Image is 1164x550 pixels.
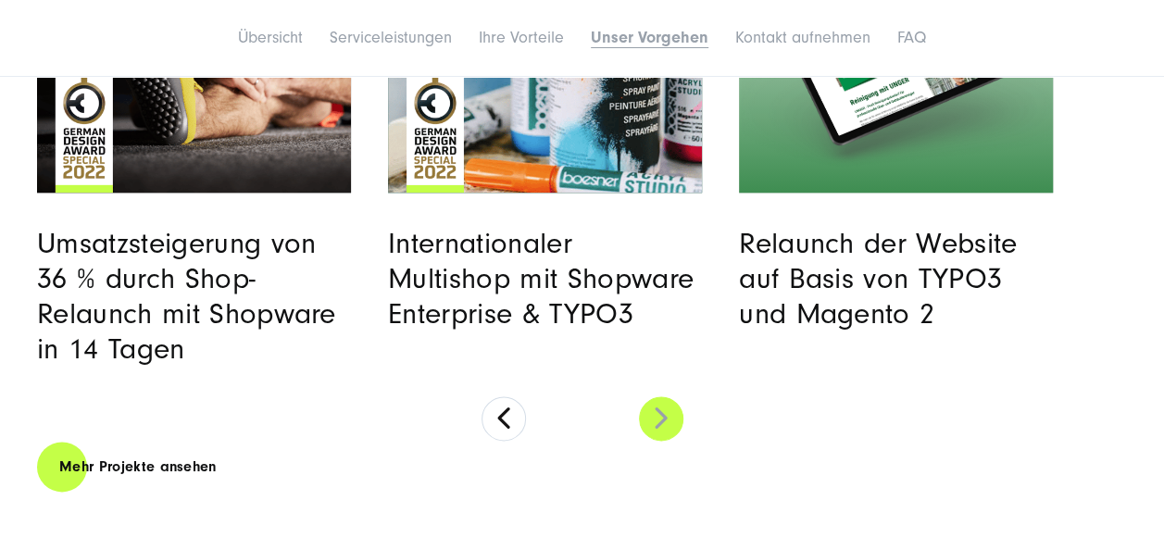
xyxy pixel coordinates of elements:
[238,28,303,47] a: Übersicht
[330,28,452,47] a: Serviceleistungen
[37,227,336,366] a: Umsatzsteigerung von 36 % durch Shop-Relaunch mit Shopware in 14 Tagen
[735,28,870,47] a: Kontakt aufnehmen
[739,227,1017,331] a: Relaunch der Website auf Basis von TYPO3 und Magento 2
[388,227,694,331] a: Internationaler Multishop mit Shopware Enterprise & TYPO3
[479,28,564,47] a: Ihre Vorteile
[897,28,926,47] a: FAQ
[37,441,239,494] a: Mehr Projekte ansehen
[591,28,708,47] a: Unser Vorgehen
